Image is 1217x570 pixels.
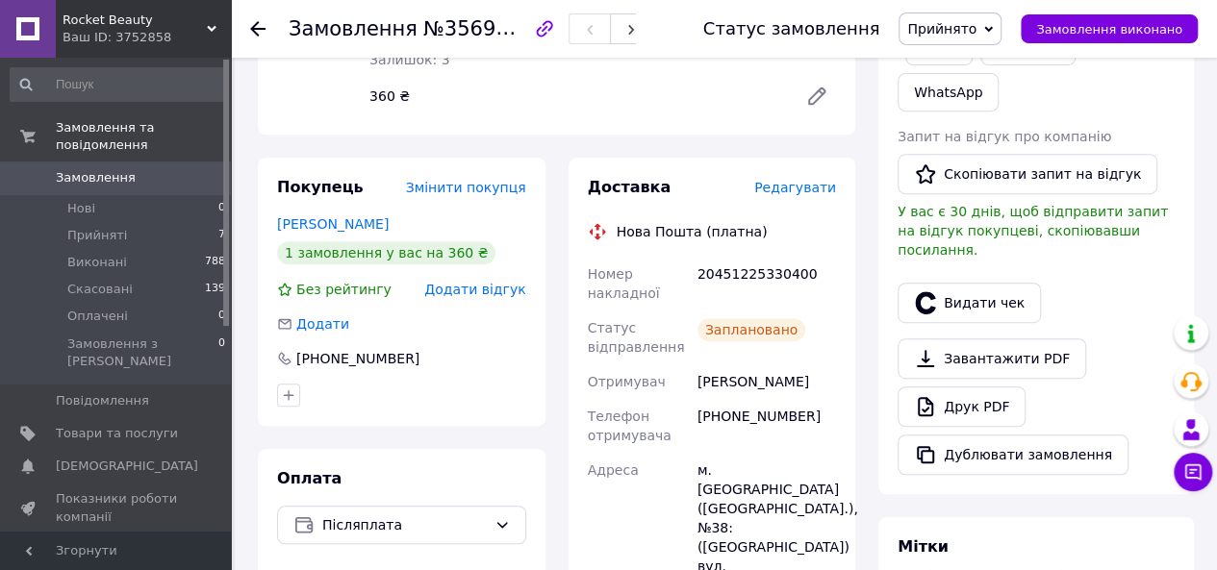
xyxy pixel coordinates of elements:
[423,16,560,40] span: №356917820
[798,77,836,115] a: Редагувати
[694,257,840,310] div: 20451225330400
[898,204,1168,258] span: У вас є 30 днів, щоб відправити запит на відгук покупцеві, скопіювавши посилання.
[205,281,225,298] span: 139
[296,316,349,332] span: Додати
[294,349,421,368] div: [PHONE_NUMBER]
[588,320,685,355] span: Статус відправлення
[898,338,1086,379] a: Завантажити PDF
[898,386,1026,427] a: Друк PDF
[205,254,225,271] span: 788
[898,537,949,556] span: Мітки
[218,227,225,244] span: 7
[588,409,672,443] span: Телефон отримувача
[56,392,149,409] span: Повідомлення
[250,19,266,38] div: Повернутися назад
[406,180,526,195] span: Змінити покупця
[56,425,178,442] span: Товари та послуги
[907,21,976,37] span: Прийнято
[369,52,450,67] span: Залишок: 3
[56,490,178,525] span: Показники роботи компанії
[588,374,666,389] span: Отримувач
[1036,22,1182,37] span: Замовлення виконано
[277,241,495,264] div: 1 замовлення у вас на 360 ₴
[588,266,660,301] span: Номер накладної
[277,216,389,232] a: [PERSON_NAME]
[898,73,999,112] a: WhatsApp
[1174,453,1212,491] button: Чат з покупцем
[588,178,672,196] span: Доставка
[697,318,806,341] div: Заплановано
[218,308,225,325] span: 0
[67,281,133,298] span: Скасовані
[56,169,136,186] span: Замовлення
[218,200,225,217] span: 0
[322,514,487,535] span: Післяплата
[67,308,128,325] span: Оплачені
[277,469,342,487] span: Оплата
[67,227,127,244] span: Прийняті
[10,67,227,102] input: Пошук
[362,83,790,110] div: 360 ₴
[694,364,840,399] div: [PERSON_NAME]
[694,399,840,453] div: [PHONE_NUMBER]
[898,154,1157,194] button: Скопіювати запит на відгук
[67,254,127,271] span: Виконані
[63,29,231,46] div: Ваш ID: 3752858
[218,335,225,370] span: 0
[56,458,198,475] span: [DEMOGRAPHIC_DATA]
[289,17,418,40] span: Замовлення
[56,119,231,154] span: Замовлення та повідомлення
[754,180,836,195] span: Редагувати
[67,335,218,370] span: Замовлення з [PERSON_NAME]
[277,178,364,196] span: Покупець
[898,434,1128,475] button: Дублювати замовлення
[63,12,207,29] span: Rocket Beauty
[67,200,95,217] span: Нові
[898,283,1041,323] button: Видати чек
[424,282,525,297] span: Додати відгук
[588,462,639,478] span: Адреса
[703,19,880,38] div: Статус замовлення
[296,282,392,297] span: Без рейтингу
[612,222,773,241] div: Нова Пошта (платна)
[898,129,1111,144] span: Запит на відгук про компанію
[1021,14,1198,43] button: Замовлення виконано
